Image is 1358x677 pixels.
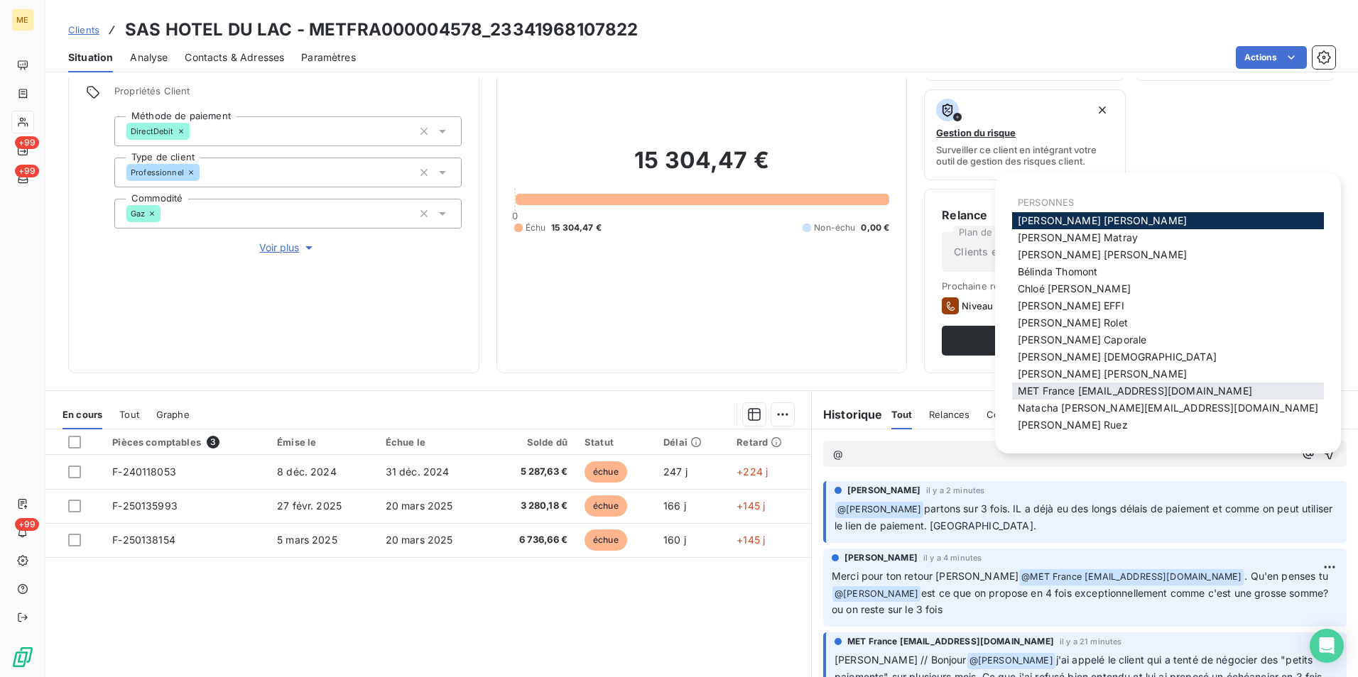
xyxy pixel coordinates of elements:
[112,466,176,478] span: F-240118053
[1018,351,1217,363] span: [PERSON_NAME] [DEMOGRAPHIC_DATA]
[207,436,219,448] span: 3
[114,240,462,255] button: Voir plus
[1018,214,1187,226] span: [PERSON_NAME] [PERSON_NAME]
[1018,197,1074,208] span: PERSONNES
[512,210,518,221] span: 0
[812,406,883,423] h6: Historique
[1310,629,1344,663] div: Open Intercom Messenger
[277,534,337,546] span: 5 mars 2025
[1018,368,1187,380] span: [PERSON_NAME] [PERSON_NAME]
[832,587,1331,616] span: est ce que on propose en 4 fois exceptionnellement comme c'est une grosse somme? ou on reste sur ...
[835,502,923,518] span: @ [PERSON_NAME]
[114,85,462,105] span: Propriétés Client
[301,50,356,65] span: Paramètres
[112,500,178,512] span: F-250135993
[737,436,803,448] div: Retard
[11,646,34,668] img: Logo LeanPay
[962,300,1000,312] span: Niveau 7
[63,409,102,420] span: En cours
[386,436,481,448] div: Échue le
[891,409,913,420] span: Tout
[190,125,201,138] input: Ajouter une valeur
[942,326,1289,356] button: Relancer
[112,534,175,546] span: F-250138154
[923,554,982,562] span: il y a 4 minutes
[1244,570,1328,582] span: . Qu'en penses tu
[11,167,33,190] a: +99
[526,221,546,234] span: Échu
[929,409,969,420] span: Relances
[1018,265,1097,277] span: Bélinda Thomont
[936,144,1113,167] span: Surveiller ce client en intégrant votre outil de gestion des risques client.
[833,448,843,460] span: @
[967,653,1055,669] span: @ [PERSON_NAME]
[1019,569,1244,585] span: @ MET France [EMAIL_ADDRESS][DOMAIN_NAME]
[663,436,719,448] div: Délai
[835,654,967,666] span: [PERSON_NAME] // Bonjour
[277,436,369,448] div: Émise le
[11,139,33,162] a: +99
[386,500,453,512] span: 20 mars 2025
[847,484,920,497] span: [PERSON_NAME]
[1018,282,1131,295] span: Chloé [PERSON_NAME]
[942,280,1318,292] span: Prochaine relance prévue
[1018,299,1124,312] span: [PERSON_NAME] EFFI
[15,136,39,149] span: +99
[737,534,765,546] span: +145 j
[259,241,316,255] span: Voir plus
[942,207,1318,224] h6: Relance
[1018,385,1252,397] span: MET France [EMAIL_ADDRESS][DOMAIN_NAME]
[737,466,768,478] span: +224 j
[1018,248,1187,260] span: [PERSON_NAME] [PERSON_NAME]
[832,570,1018,582] span: Merci pour ton retour [PERSON_NAME]
[15,518,39,531] span: +99
[497,533,567,547] span: 6 736,66 €
[68,24,99,35] span: Clients
[161,207,172,220] input: Ajouter une valeur
[131,209,145,218] span: Gaz
[131,168,184,177] span: Professionnel
[125,17,638,43] h3: SAS HOTEL DU LAC - METFRA000004578_23341968107822
[847,635,1054,648] span: MET France [EMAIL_ADDRESS][DOMAIN_NAME]
[497,465,567,479] span: 5 287,63 €
[200,166,211,179] input: Ajouter une valeur
[68,50,113,65] span: Situation
[277,466,337,478] span: 8 déc. 2024
[130,50,168,65] span: Analyse
[514,146,890,189] h2: 15 304,47 €
[663,534,686,546] span: 160 j
[1236,46,1307,69] button: Actions
[663,466,688,478] span: 247 j
[1060,637,1122,646] span: il y a 21 minutes
[585,529,627,551] span: échue
[585,461,627,483] span: échue
[497,436,567,448] div: Solde dû
[585,436,646,448] div: Statut
[156,409,190,420] span: Graphe
[832,586,920,602] span: @ [PERSON_NAME]
[924,89,1125,180] button: Gestion du risqueSurveiller ce client en intégrant votre outil de gestion des risques client.
[1018,231,1138,243] span: [PERSON_NAME] Matray
[386,466,450,478] span: 31 déc. 2024
[386,534,453,546] span: 20 mars 2025
[1018,402,1318,414] span: Natacha [PERSON_NAME][EMAIL_ADDRESS][DOMAIN_NAME]
[585,495,627,517] span: échue
[987,409,1052,420] span: Commentaires
[844,551,918,564] span: [PERSON_NAME]
[936,127,1016,138] span: Gestion du risque
[551,221,602,234] span: 15 304,47 €
[926,486,984,495] span: il y a 2 minutes
[11,9,34,31] div: ME
[663,500,686,512] span: 166 j
[68,23,99,37] a: Clients
[112,436,260,448] div: Pièces comptables
[119,409,139,420] span: Tout
[861,221,889,234] span: 0,00 €
[1018,334,1146,346] span: [PERSON_NAME] Caporale
[277,500,342,512] span: 27 févr. 2025
[497,499,567,513] span: 3 280,18 €
[131,127,174,136] span: DirectDebit
[835,502,1335,532] span: partons sur 3 fois. IL a déjà eu des longs délais de paiement et comme on peut utiliser le lien d...
[1018,419,1128,431] span: [PERSON_NAME] Ruez
[737,500,765,512] span: +145 j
